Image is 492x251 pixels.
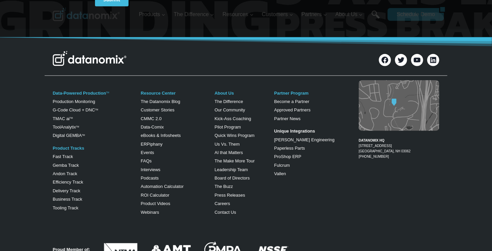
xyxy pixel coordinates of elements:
[141,175,158,181] a: Podcasts
[359,133,439,159] figcaption: [PHONE_NUMBER]
[274,154,301,159] a: ProShop ERP
[53,99,95,104] a: Production Monitoring
[214,184,233,189] a: The Buzz
[214,107,245,112] a: Our Community
[141,158,152,163] a: FAQs
[53,51,127,66] img: Datanomix Logo
[76,125,79,128] a: TM
[53,116,73,121] a: TMAC aiTM
[141,124,164,130] a: Data-Comix
[359,80,439,131] img: Datanomix map image
[274,91,309,96] a: Partner Program
[274,171,286,176] a: Vallen
[141,116,161,121] a: CMMC 2.0
[274,137,335,142] a: [PERSON_NAME] Engineering
[359,144,411,153] a: [STREET_ADDRESS][GEOGRAPHIC_DATA], NH 03062
[141,193,169,198] a: ROI Calculator
[214,150,243,155] a: AI that Matters
[141,99,180,104] a: The Datanomix Blog
[141,133,181,138] a: eBooks & Infosheets
[70,117,73,119] sup: TM
[53,91,106,96] a: Data-Powered Production
[214,142,240,147] a: Us Vs. Them
[274,99,309,104] a: Become a Partner
[141,210,159,215] a: Webinars
[141,201,170,206] a: Product Videos
[214,116,251,121] a: Kick-Ass Coaching
[214,193,245,198] a: Press Releases
[359,139,385,142] strong: DATANOMIX HQ
[214,210,236,215] a: Contact Us
[214,124,241,130] a: Pilot Program
[106,91,109,94] a: TM
[141,167,160,172] a: Interviews
[141,107,174,112] a: Customer Stories
[151,28,181,34] span: Phone number
[3,132,111,248] iframe: Popup CTA
[53,107,98,112] a: G-Code Cloud + DNCTM
[141,184,184,189] a: Automation Calculator
[214,167,248,172] a: Leadership Team
[53,124,76,130] a: ToolAnalytix
[274,163,290,168] a: Fulcrum
[214,133,254,138] a: Quick Wins Program
[151,0,173,6] span: Last Name
[274,129,315,134] strong: Unique Integrations
[214,99,243,104] a: The Difference
[141,91,176,96] a: Resource Center
[274,146,305,151] a: Paperless Parts
[151,83,177,89] span: State/Region
[91,150,113,154] a: Privacy Policy
[141,150,154,155] a: Events
[274,107,310,112] a: Approved Partners
[141,142,162,147] a: ERPiphany
[214,158,255,163] a: The Make More Tour
[75,150,85,154] a: Terms
[214,91,234,96] a: About Us
[274,116,301,121] a: Partner News
[95,108,98,111] sup: TM
[214,201,230,206] a: Careers
[214,175,250,181] a: Board of Directors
